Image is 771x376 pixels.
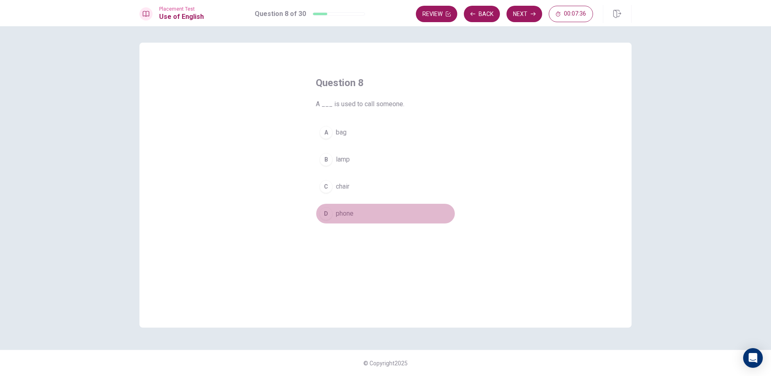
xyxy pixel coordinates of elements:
[255,9,306,19] h1: Question 8 of 30
[336,155,350,164] span: lamp
[336,182,349,191] span: chair
[159,12,204,22] h1: Use of English
[336,209,354,219] span: phone
[549,6,593,22] button: 00:07:36
[506,6,542,22] button: Next
[416,6,457,22] button: Review
[316,176,455,197] button: Cchair
[464,6,500,22] button: Back
[316,203,455,224] button: Dphone
[743,348,763,368] div: Open Intercom Messenger
[564,11,586,17] span: 00:07:36
[319,153,333,166] div: B
[316,149,455,170] button: Blamp
[316,122,455,143] button: Abag
[316,99,455,109] span: A ___ is used to call someone.
[159,6,204,12] span: Placement Test
[336,128,347,137] span: bag
[363,360,408,367] span: © Copyright 2025
[319,180,333,193] div: C
[319,207,333,220] div: D
[316,76,455,89] h4: Question 8
[319,126,333,139] div: A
